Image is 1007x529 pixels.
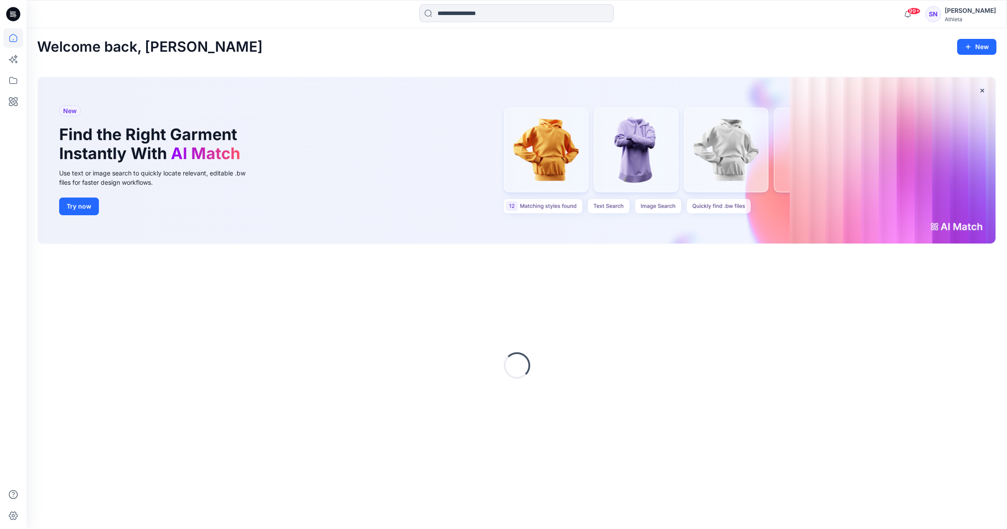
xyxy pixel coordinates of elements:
[957,39,996,55] button: New
[63,106,77,116] span: New
[945,5,996,16] div: [PERSON_NAME]
[171,144,240,163] span: AI Match
[925,6,941,22] div: SN
[59,125,245,163] h1: Find the Right Garment Instantly With
[945,16,996,23] div: Athleta
[59,198,99,215] button: Try now
[907,8,920,15] span: 99+
[37,39,263,55] h2: Welcome back, [PERSON_NAME]
[59,168,258,187] div: Use text or image search to quickly locate relevant, editable .bw files for faster design workflows.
